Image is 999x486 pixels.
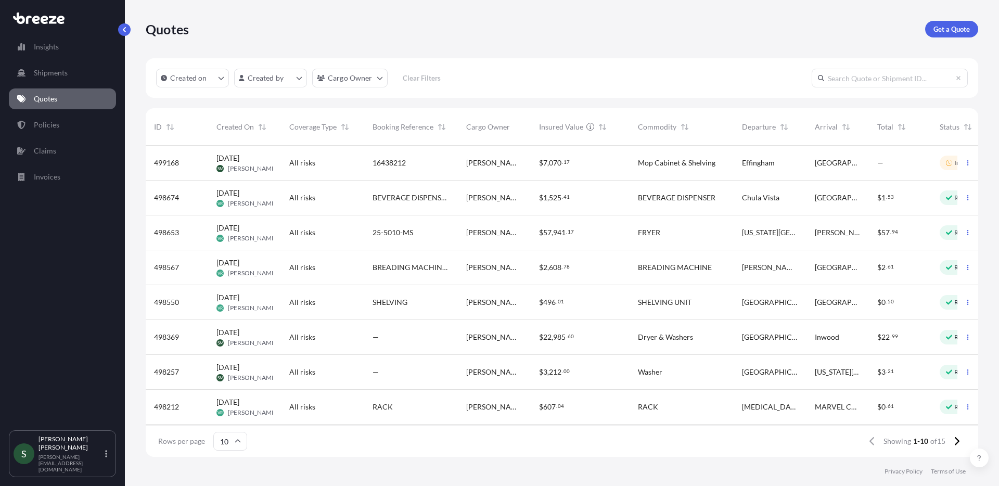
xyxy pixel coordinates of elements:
[742,122,776,132] span: Departure
[289,367,315,377] span: All risks
[568,335,574,338] span: 60
[568,230,574,234] span: 17
[881,299,886,306] span: 0
[539,368,543,376] span: $
[954,403,972,411] p: Ready
[563,195,570,199] span: 41
[547,159,549,167] span: ,
[547,368,549,376] span: ,
[466,297,522,308] span: [PERSON_NAME] Logistics
[877,403,881,411] span: $
[154,367,179,377] span: 498257
[742,297,798,308] span: [GEOGRAPHIC_DATA]
[9,36,116,57] a: Insights
[930,436,945,446] span: of 15
[815,402,861,412] span: MARVEL CAV PK
[815,262,861,273] span: [GEOGRAPHIC_DATA]
[892,230,898,234] span: 94
[373,158,406,168] span: 16438212
[556,300,557,303] span: .
[638,367,662,377] span: Washer
[373,367,379,377] span: —
[877,334,881,341] span: $
[933,24,970,34] p: Get a Quote
[156,69,229,87] button: createdOn Filter options
[638,262,712,273] span: BREADING MACHINE
[154,402,179,412] span: 498212
[563,160,570,164] span: 17
[890,230,891,234] span: .
[888,300,894,303] span: 50
[886,300,887,303] span: .
[931,467,966,476] p: Terms of Use
[888,404,894,408] span: 61
[840,121,852,133] button: Sort
[553,229,566,236] span: 941
[217,268,223,278] span: VR
[925,21,978,37] a: Get a Quote
[954,263,972,272] p: Ready
[543,334,552,341] span: 22
[289,332,315,342] span: All risks
[543,229,552,236] span: 57
[466,193,522,203] span: [PERSON_NAME] Logistics
[877,368,881,376] span: $
[217,338,223,348] span: SM
[815,332,839,342] span: Inwood
[883,436,911,446] span: Showing
[34,42,59,52] p: Insights
[886,369,887,373] span: .
[466,367,522,377] span: [PERSON_NAME] Logistics
[678,121,691,133] button: Sort
[216,292,239,303] span: [DATE]
[940,122,959,132] span: Status
[562,369,563,373] span: .
[228,304,277,312] span: [PERSON_NAME]
[9,167,116,187] a: Invoices
[877,158,883,168] span: —
[216,188,239,198] span: [DATE]
[164,121,176,133] button: Sort
[742,332,798,342] span: [GEOGRAPHIC_DATA]
[289,402,315,412] span: All risks
[890,335,891,338] span: .
[217,373,223,383] span: SM
[742,227,798,238] span: [US_STATE][GEOGRAPHIC_DATA]
[436,121,448,133] button: Sort
[339,121,351,133] button: Sort
[954,228,972,237] p: Ready
[393,70,451,86] button: Clear Filters
[563,265,570,268] span: 78
[877,299,881,306] span: $
[466,402,522,412] span: [PERSON_NAME] Logistics
[154,193,179,203] span: 498674
[562,160,563,164] span: .
[466,227,522,238] span: [PERSON_NAME] Logistics
[778,121,790,133] button: Sort
[954,194,972,202] p: Ready
[888,369,894,373] span: 21
[539,229,543,236] span: $
[549,159,561,167] span: 070
[954,298,972,306] p: Ready
[228,164,277,173] span: [PERSON_NAME]
[34,146,56,156] p: Claims
[539,299,543,306] span: $
[539,334,543,341] span: $
[289,158,315,168] span: All risks
[638,193,715,203] span: BEVERAGE DISPENSER
[466,122,510,132] span: Cargo Owner
[216,258,239,268] span: [DATE]
[558,404,564,408] span: 04
[9,140,116,161] a: Claims
[217,407,223,418] span: VR
[547,264,549,271] span: ,
[543,368,547,376] span: 3
[373,227,413,238] span: 25-5010-MS
[549,194,561,201] span: 525
[954,159,981,167] p: In Review
[373,332,379,342] span: —
[742,262,798,273] span: [PERSON_NAME]
[39,435,103,452] p: [PERSON_NAME] [PERSON_NAME]
[228,234,277,242] span: [PERSON_NAME]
